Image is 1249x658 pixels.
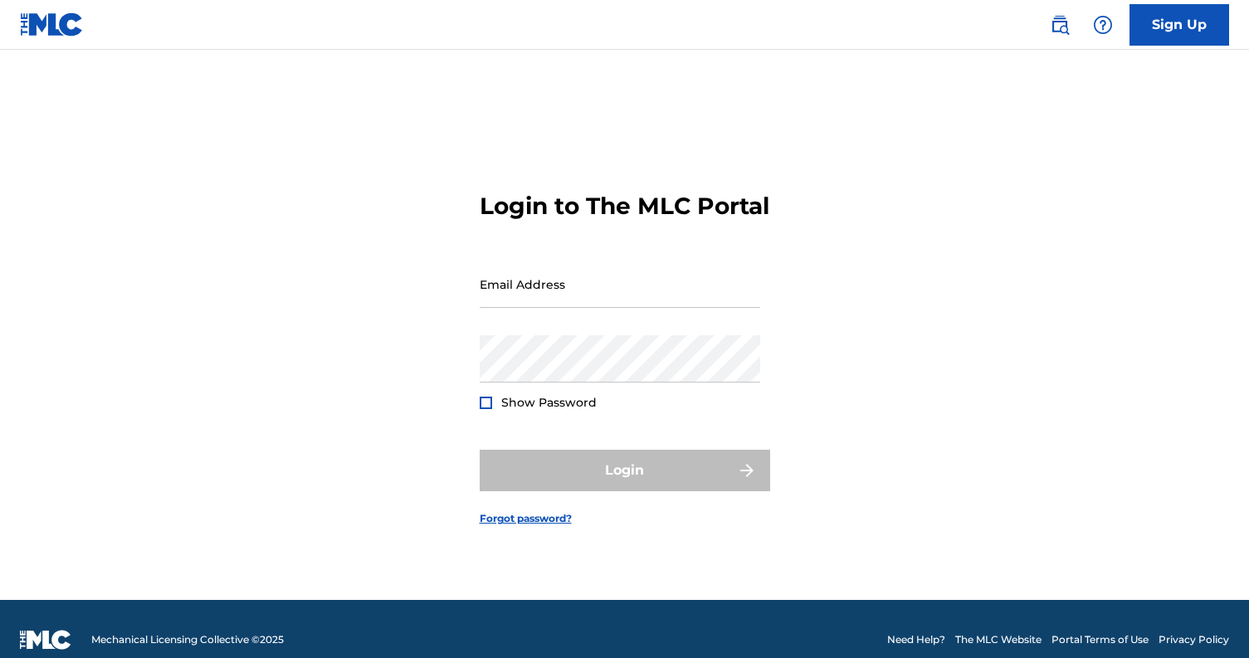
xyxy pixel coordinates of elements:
[1086,8,1120,41] div: Help
[1050,15,1070,35] img: search
[1159,632,1229,647] a: Privacy Policy
[887,632,945,647] a: Need Help?
[955,632,1042,647] a: The MLC Website
[1093,15,1113,35] img: help
[1129,4,1229,46] a: Sign Up
[501,395,597,410] span: Show Password
[480,511,572,526] a: Forgot password?
[1166,578,1249,658] iframe: Chat Widget
[20,12,84,37] img: MLC Logo
[91,632,284,647] span: Mechanical Licensing Collective © 2025
[1051,632,1149,647] a: Portal Terms of Use
[1043,8,1076,41] a: Public Search
[480,192,769,221] h3: Login to The MLC Portal
[20,630,71,650] img: logo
